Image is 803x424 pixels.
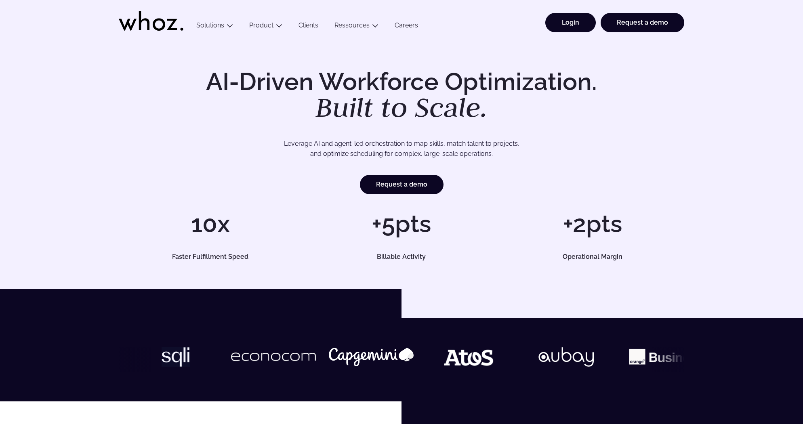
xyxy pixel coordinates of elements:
[750,371,792,413] iframe: Chatbot
[249,21,273,29] a: Product
[119,212,302,236] h1: 10x
[510,254,675,260] h5: Operational Margin
[601,13,684,32] a: Request a demo
[188,21,241,32] button: Solutions
[128,254,293,260] h5: Faster Fulfillment Speed
[387,21,426,32] a: Careers
[315,89,488,125] em: Built to Scale.
[545,13,596,32] a: Login
[241,21,290,32] button: Product
[195,69,608,121] h1: AI-Driven Workforce Optimization.
[326,21,387,32] button: Ressources
[319,254,484,260] h5: Billable Activity
[360,175,444,194] a: Request a demo
[147,139,656,159] p: Leverage AI and agent-led orchestration to map skills, match talent to projects, and optimize sch...
[310,212,493,236] h1: +5pts
[290,21,326,32] a: Clients
[334,21,370,29] a: Ressources
[501,212,684,236] h1: +2pts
